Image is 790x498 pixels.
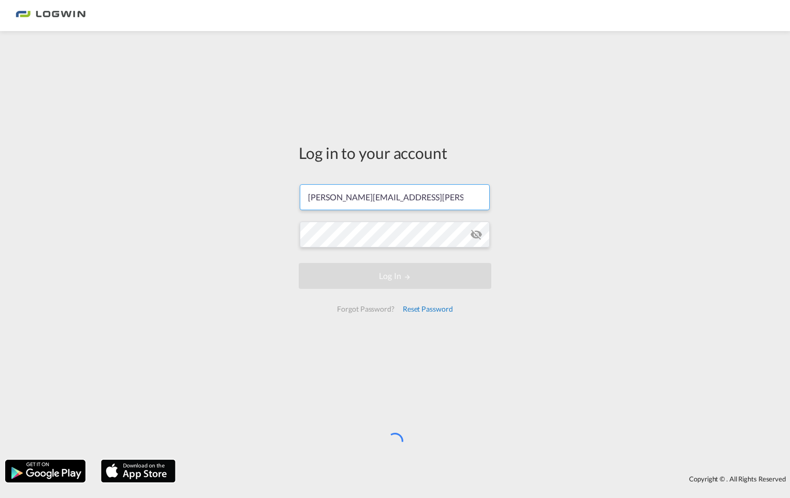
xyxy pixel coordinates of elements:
[100,459,177,484] img: apple.png
[299,142,491,164] div: Log in to your account
[399,300,457,318] div: Reset Password
[16,4,85,27] img: 2761ae10d95411efa20a1f5e0282d2d7.png
[181,470,790,488] div: Copyright © . All Rights Reserved
[299,263,491,289] button: LOGIN
[470,228,482,241] md-icon: icon-eye-off
[4,459,86,484] img: google.png
[300,184,490,210] input: Enter email/phone number
[333,300,398,318] div: Forgot Password?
